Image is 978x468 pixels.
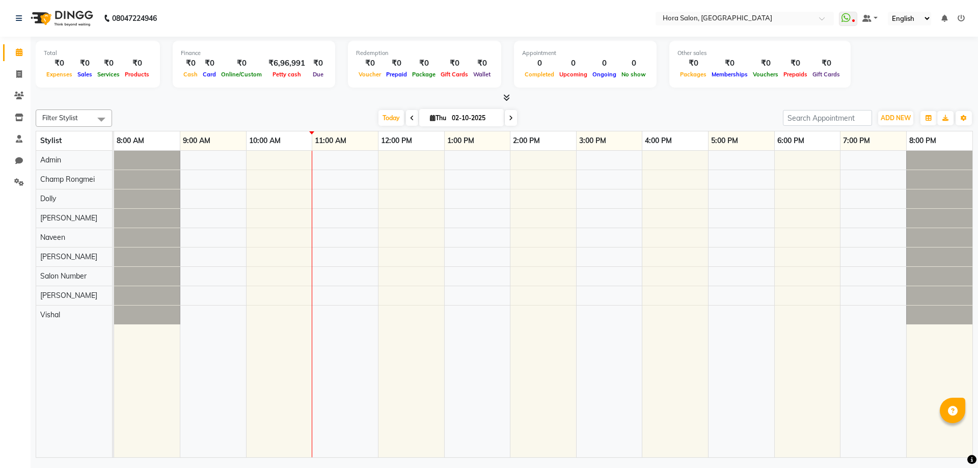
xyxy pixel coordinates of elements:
a: 8:00 AM [114,133,147,148]
div: ₹0 [750,58,781,69]
img: logo [26,4,96,33]
input: Search Appointment [783,110,872,126]
span: ADD NEW [881,114,911,122]
div: 0 [557,58,590,69]
a: 8:00 PM [907,133,939,148]
a: 4:00 PM [642,133,674,148]
a: 12:00 PM [378,133,415,148]
span: Cash [181,71,200,78]
div: 0 [522,58,557,69]
div: ₹0 [410,58,438,69]
span: Due [310,71,326,78]
button: ADD NEW [878,111,913,125]
span: Prepaids [781,71,810,78]
a: 1:00 PM [445,133,477,148]
div: ₹6,96,991 [264,58,309,69]
div: ₹0 [200,58,219,69]
div: Other sales [677,49,843,58]
span: Vouchers [750,71,781,78]
a: 6:00 PM [775,133,807,148]
a: 9:00 AM [180,133,213,148]
a: 7:00 PM [840,133,873,148]
span: Gift Cards [438,71,471,78]
a: 3:00 PM [577,133,609,148]
span: Sales [75,71,95,78]
span: Champ Rongmei [40,175,95,184]
span: Card [200,71,219,78]
span: Memberships [709,71,750,78]
div: Redemption [356,49,493,58]
span: Petty cash [270,71,304,78]
div: ₹0 [471,58,493,69]
a: 11:00 AM [312,133,349,148]
a: 5:00 PM [709,133,741,148]
span: Admin [40,155,61,164]
span: Naveen ‪ [40,233,67,242]
div: Appointment [522,49,648,58]
span: Ongoing [590,71,619,78]
div: ₹0 [122,58,152,69]
span: Thu [427,114,449,122]
div: ₹0 [181,58,200,69]
span: Today [378,110,404,126]
div: Total [44,49,152,58]
span: Wallet [471,71,493,78]
iframe: chat widget [935,427,968,458]
input: 2025-10-02 [449,111,500,126]
span: No show [619,71,648,78]
span: [PERSON_NAME] [40,213,97,223]
div: ₹0 [356,58,384,69]
span: Upcoming [557,71,590,78]
span: Prepaid [384,71,410,78]
div: ₹0 [384,58,410,69]
div: ₹0 [677,58,709,69]
span: Products [122,71,152,78]
span: Filter Stylist [42,114,78,122]
span: [PERSON_NAME] [40,291,97,300]
span: Dolly [40,194,56,203]
span: Expenses [44,71,75,78]
span: Vishal [40,310,60,319]
div: ₹0 [709,58,750,69]
span: Salon Number [40,271,87,281]
div: ₹0 [810,58,843,69]
div: ₹0 [95,58,122,69]
span: Packages [677,71,709,78]
a: 10:00 AM [247,133,283,148]
div: ₹0 [75,58,95,69]
span: Voucher [356,71,384,78]
span: [PERSON_NAME] [40,252,97,261]
div: ₹0 [781,58,810,69]
div: ₹0 [44,58,75,69]
div: 0 [619,58,648,69]
div: ₹0 [219,58,264,69]
div: ₹0 [309,58,327,69]
span: Package [410,71,438,78]
span: Online/Custom [219,71,264,78]
b: 08047224946 [112,4,157,33]
div: ₹0 [438,58,471,69]
span: Services [95,71,122,78]
span: Gift Cards [810,71,843,78]
span: Stylist [40,136,62,145]
div: Finance [181,49,327,58]
div: 0 [590,58,619,69]
a: 2:00 PM [510,133,542,148]
span: Completed [522,71,557,78]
